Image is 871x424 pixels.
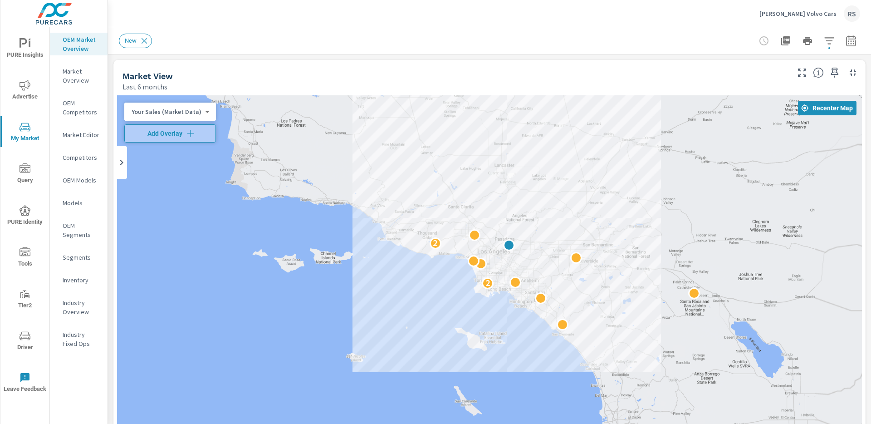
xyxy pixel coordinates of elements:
p: OEM Competitors [63,99,100,117]
div: OEM Segments [50,219,108,242]
span: Save this to your personalized report [827,65,842,80]
div: Competitors [50,151,108,164]
div: Models [50,196,108,210]
div: Segments [50,251,108,264]
div: nav menu [0,27,49,403]
p: Competitors [63,153,100,162]
p: Models [63,198,100,207]
span: Recenter Map [802,104,853,112]
div: Inventory [50,273,108,287]
p: Segments [63,253,100,262]
p: OEM Market Overview [63,35,100,53]
div: OEM Competitors [50,96,108,119]
p: 2 [485,277,490,288]
span: Leave Feedback [3,372,47,394]
p: Market Overview [63,67,100,85]
span: Tools [3,247,47,269]
div: OEM Market Overview [50,33,108,55]
div: Market Editor [50,128,108,142]
div: Industry Fixed Ops [50,328,108,350]
div: Industry Overview [50,296,108,319]
p: OEM Models [63,176,100,185]
span: Tier2 [3,289,47,311]
div: OEM Models [50,173,108,187]
button: Add Overlay [124,124,216,143]
button: Recenter Map [798,101,856,115]
p: OEM Segments [63,221,100,239]
span: My Market [3,122,47,144]
span: Add Overlay [128,129,212,138]
p: 2 [433,237,438,248]
span: New [119,37,142,44]
p: Your Sales (Market Data) [132,108,201,116]
div: RS [844,5,860,22]
button: Minimize Widget [846,65,860,80]
span: Query [3,163,47,186]
h5: Market View [122,71,173,81]
span: PURE Insights [3,38,47,60]
span: Find the biggest opportunities in your market for your inventory. Understand by postal code where... [813,67,824,78]
p: Industry Overview [63,298,100,316]
p: [PERSON_NAME] Volvo Cars [759,10,837,18]
div: New [119,34,152,48]
span: PURE Identity [3,205,47,227]
button: Make Fullscreen [795,65,809,80]
p: Inventory [63,276,100,285]
p: Last 6 months [122,81,167,92]
div: Market Overview [50,64,108,87]
button: Select Date Range [842,32,860,50]
button: Print Report [798,32,817,50]
button: "Export Report to PDF" [777,32,795,50]
p: Industry Fixed Ops [63,330,100,348]
p: Market Editor [63,130,100,139]
span: Advertise [3,80,47,102]
div: Your Sales (Market Data) [124,108,209,116]
span: Driver [3,330,47,353]
button: Apply Filters [820,32,838,50]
